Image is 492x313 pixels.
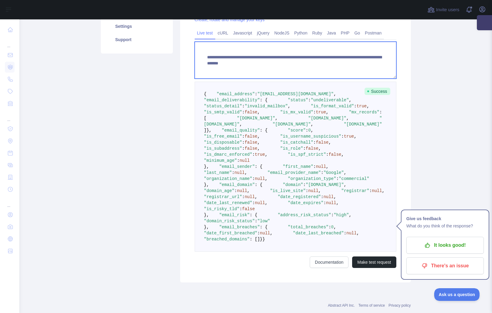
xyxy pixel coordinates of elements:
span: false [306,146,319,151]
span: : [344,231,346,236]
span: , [334,194,336,199]
span: : [323,201,326,205]
span: false [245,146,257,151]
span: , [367,104,369,109]
span: , [344,170,346,175]
span: } [263,237,265,242]
button: Make test request [352,256,396,268]
span: , [336,201,338,205]
span: null [255,176,265,181]
span: , [311,122,313,127]
span: , [326,110,329,115]
span: }, [204,213,209,217]
span: : [313,110,316,115]
span: , [257,146,260,151]
span: "status_detail" [204,104,242,109]
span: "high" [334,213,349,217]
span: true [344,134,354,139]
span: : [321,194,323,199]
span: "date_last_renewed" [204,201,253,205]
span: , [270,231,272,236]
span: "is_username_suspicious" [280,134,342,139]
span: : [303,146,305,151]
span: "low" [257,219,270,223]
span: : { [260,128,267,133]
iframe: Toggle Customer Support [434,288,480,301]
span: null [255,201,265,205]
span: , [257,110,260,115]
span: : [232,170,234,175]
div: ... [5,110,15,122]
a: Ruby [310,28,325,38]
span: , [382,188,385,193]
span: "[EMAIL_ADDRESS][DOMAIN_NAME]" [257,92,334,96]
span: Success [365,88,390,95]
span: ] [204,128,206,133]
span: : [354,104,356,109]
span: } [260,237,262,242]
span: : [242,194,245,199]
a: Java [325,28,338,38]
span: : [252,152,255,157]
span: "is_risky_tld" [204,207,240,211]
span: false [245,140,257,145]
p: What do you think of the response? [406,222,484,230]
span: "minimum_age" [204,158,237,163]
span: null [234,170,245,175]
span: "email_breaches" [219,225,260,230]
span: , [354,134,356,139]
span: "breached_domains" [204,237,250,242]
span: "[DOMAIN_NAME]" [237,116,275,121]
span: }, [204,225,209,230]
span: : [369,188,372,193]
span: "invalid_mailbox" [245,104,288,109]
a: Go [352,28,362,38]
h1: Give us feedback [406,215,484,222]
span: "[DOMAIN_NAME]" [308,116,346,121]
span: : [252,176,255,181]
span: : { [260,225,267,230]
span: : [242,134,245,139]
span: : [255,92,257,96]
span: "email_quality" [222,128,260,133]
a: Abstract API Inc. [328,303,355,308]
span: true [255,152,265,157]
span: "email_deliverability" [204,98,260,103]
span: "Google" [323,170,344,175]
span: true [316,110,326,115]
a: PHP [338,28,352,38]
span: }, [204,164,209,169]
a: Terms of service [358,303,385,308]
span: null [372,188,382,193]
a: Live test [195,28,215,38]
div: ... [5,36,15,48]
span: , [334,92,336,96]
span: "organization_name" [204,176,253,181]
span: true [357,104,367,109]
span: "email_sender" [219,164,255,169]
span: : [331,213,334,217]
span: , [255,194,257,199]
div: ... [5,196,15,208]
span: "is_catchall" [280,140,313,145]
a: Documentation [310,256,348,268]
span: "email_address" [217,92,255,96]
span: "status" [288,98,308,103]
span: : [] [250,237,260,242]
span: , [349,213,351,217]
span: { [204,92,206,96]
span: "is_format_valid" [311,104,354,109]
span: : [321,170,323,175]
span: Invite users [436,6,459,13]
span: "date_last_breached" [293,231,344,236]
span: , [349,98,351,103]
a: Postman [362,28,384,38]
span: false [245,134,257,139]
span: : [255,219,257,223]
span: : [329,225,331,230]
span: null [323,194,334,199]
span: null [308,188,319,193]
a: Javascript [231,28,255,38]
span: "[DOMAIN_NAME]" [306,182,344,187]
span: "registrar" [341,188,369,193]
